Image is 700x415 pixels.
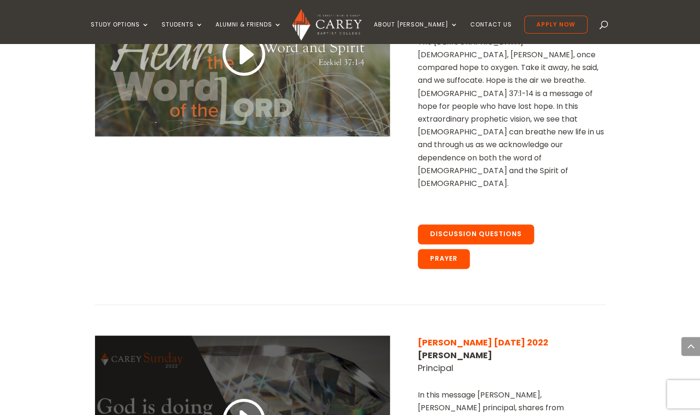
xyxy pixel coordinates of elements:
img: Carey-Sunday-2025_PowerPoint-Slide-scaled.jpg [53,144,314,289]
a: About [PERSON_NAME] [374,21,458,44]
h2: Support [PERSON_NAME] [102,19,265,33]
strong: [PERSON_NAME] [418,349,492,361]
a: Alumni & Friends [216,21,282,44]
a: Prayer [418,249,470,269]
a: Students [162,21,203,44]
a: Discussion Questions [418,224,534,244]
a: Study Options [91,21,149,44]
div: Secure Donation [53,356,314,385]
span: The [DEMOGRAPHIC_DATA] [DEMOGRAPHIC_DATA], [PERSON_NAME], once compared hope to oxygen. Take it a... [418,36,604,189]
div: Principal [418,336,605,374]
strong: [PERSON_NAME] [DATE] 2022 [418,336,548,348]
img: Carey Baptist College [292,9,362,41]
a: Apply Now [524,16,588,34]
a: Contact Us [470,21,512,44]
button: Donate Now [128,312,239,342]
p: Would you or your [DEMOGRAPHIC_DATA] consider donating to [PERSON_NAME]? Your donation will help ... [86,51,281,131]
